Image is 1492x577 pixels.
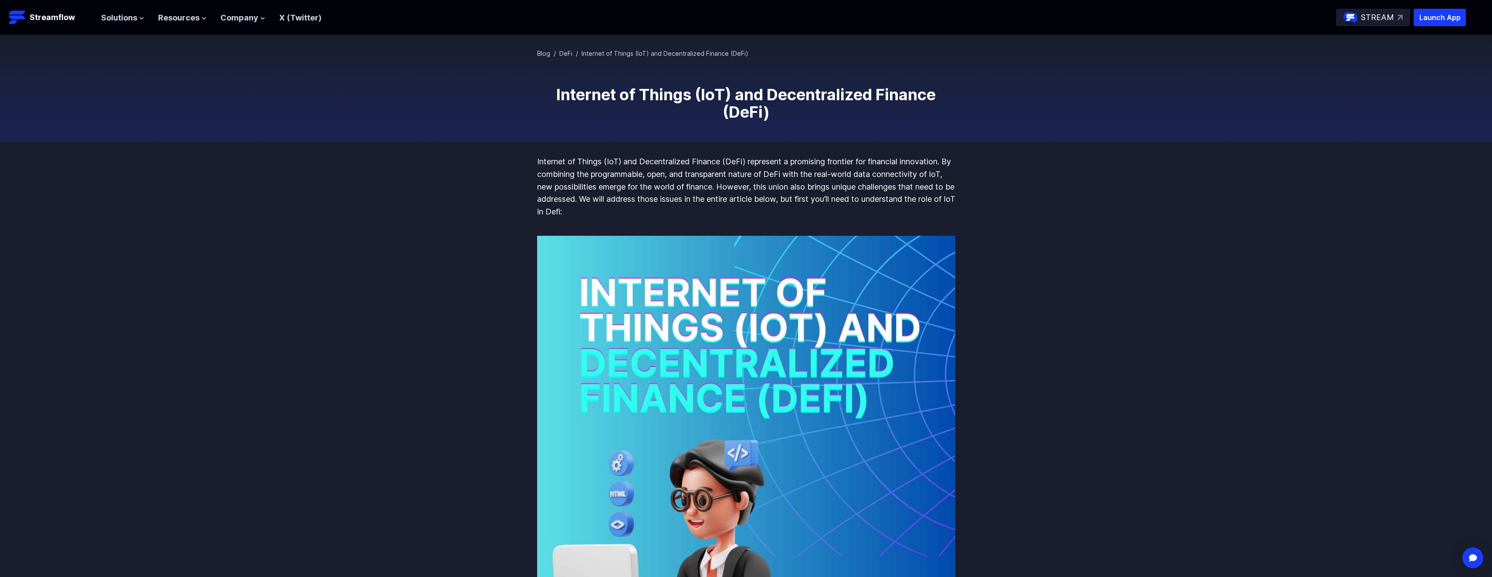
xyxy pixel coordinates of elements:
[559,50,572,57] a: DeFi
[158,12,206,24] button: Resources
[576,50,578,57] span: /
[9,9,92,26] a: Streamflow
[1336,9,1410,26] a: STREAM
[158,12,200,24] span: Resources
[554,50,556,57] span: /
[101,12,144,24] button: Solutions
[1462,547,1483,568] div: Open Intercom Messenger
[220,12,258,24] span: Company
[220,12,265,24] button: Company
[1343,10,1357,24] img: streamflow-logo-circle.png
[101,12,137,24] span: Solutions
[30,11,75,24] p: Streamflow
[1361,11,1394,24] p: STREAM
[9,9,26,26] img: Streamflow Logo
[537,156,955,218] p: Internet of Things (IoT) and Decentralized Finance (DeFi) represent a promising frontier for fina...
[279,13,321,22] a: X (Twitter)
[1397,15,1403,20] img: top-right-arrow.svg
[1414,9,1466,26] button: Launch App
[582,50,748,57] span: Internet of Things (IoT) and Decentralized Finance (DeFi)
[537,50,550,57] a: Blog
[537,86,955,121] h1: Internet of Things (IoT) and Decentralized Finance (DeFi)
